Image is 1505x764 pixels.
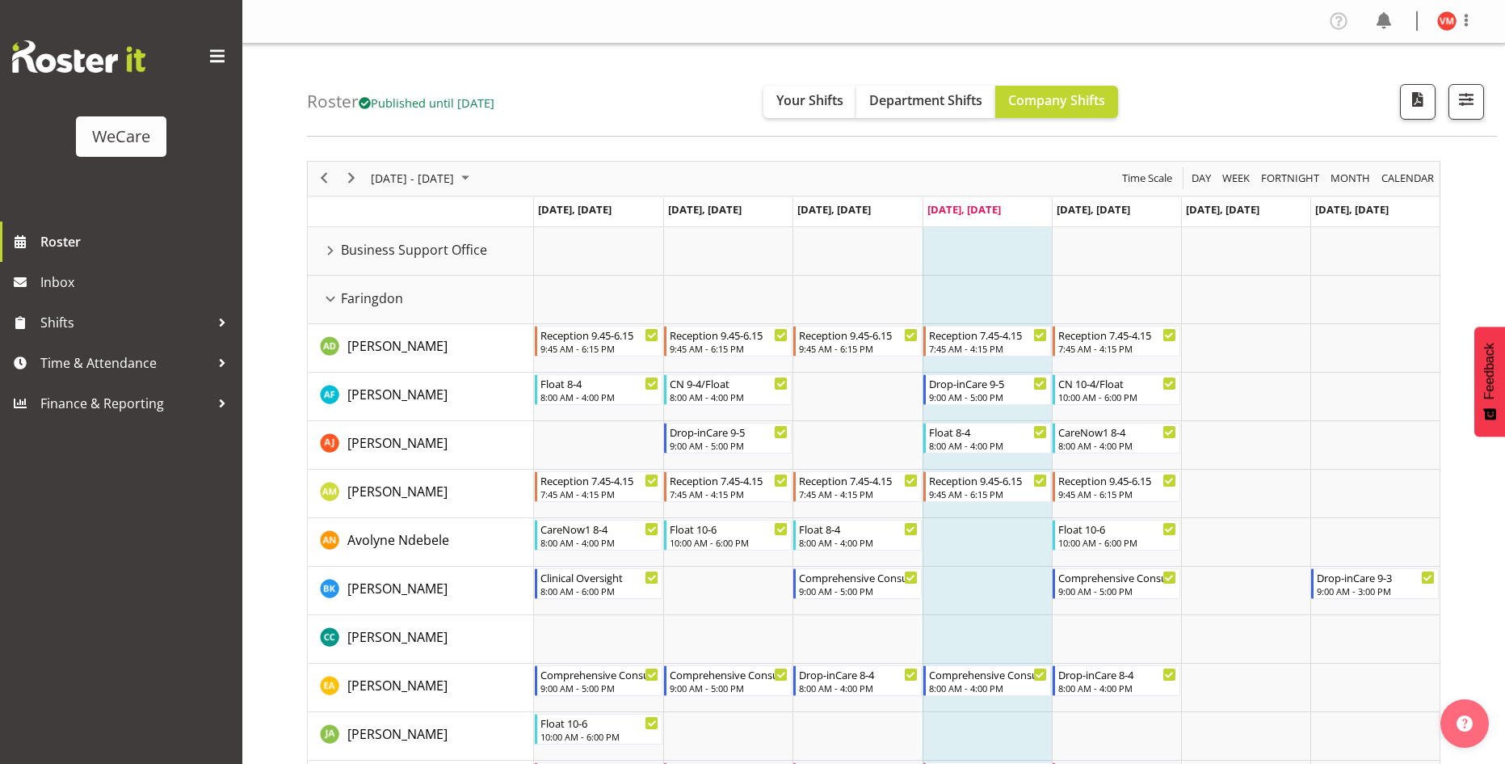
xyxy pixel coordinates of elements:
[347,579,448,598] a: [PERSON_NAME]
[1058,472,1176,488] div: Reception 9.45-6.15
[538,202,612,217] span: [DATE], [DATE]
[1053,326,1180,357] div: Aleea Devenport"s event - Reception 7.45-4.15 Begin From Friday, October 10, 2025 at 7:45:00 AM G...
[540,715,658,731] div: Float 10-6
[1315,202,1389,217] span: [DATE], [DATE]
[308,664,534,712] td: Ena Advincula resource
[1189,168,1214,188] button: Timeline Day
[664,374,792,405] div: Alex Ferguson"s event - CN 9-4/Float Begin From Tuesday, October 7, 2025 at 8:00:00 AM GMT+13:00 ...
[1380,168,1436,188] span: calendar
[1190,168,1213,188] span: Day
[1379,168,1437,188] button: Month
[347,531,449,549] span: Avolyne Ndebele
[1329,168,1372,188] span: Month
[1457,715,1473,732] img: help-xxl-2.png
[347,725,448,743] span: [PERSON_NAME]
[799,536,917,549] div: 8:00 AM - 4:00 PM
[347,434,448,452] span: [PERSON_NAME]
[540,569,658,585] div: Clinical Oversight
[1317,569,1435,585] div: Drop-inCare 9-3
[308,567,534,615] td: Brian Ko resource
[347,677,448,694] span: [PERSON_NAME]
[929,472,1047,488] div: Reception 9.45-6.15
[670,521,788,537] div: Float 10-6
[799,521,917,537] div: Float 8-4
[929,327,1047,343] div: Reception 7.45-4.15
[308,518,534,567] td: Avolyne Ndebele resource
[763,86,856,118] button: Your Shifts
[799,327,917,343] div: Reception 9.45-6.15
[540,342,658,355] div: 9:45 AM - 6:15 PM
[1058,666,1176,682] div: Drop-inCare 8-4
[1058,439,1176,452] div: 8:00 AM - 4:00 PM
[856,86,995,118] button: Department Shifts
[308,227,534,276] td: Business Support Office resource
[1053,374,1180,405] div: Alex Ferguson"s event - CN 10-4/Float Begin From Friday, October 10, 2025 at 10:00:00 AM GMT+13:0...
[1058,488,1176,500] div: 9:45 AM - 6:15 PM
[670,375,788,391] div: CN 9-4/Float
[929,439,1047,452] div: 8:00 AM - 4:00 PM
[365,162,479,196] div: October 06 - 12, 2025
[347,580,448,597] span: [PERSON_NAME]
[540,682,658,694] div: 9:00 AM - 5:00 PM
[341,240,487,260] span: Business Support Office
[307,92,494,111] h4: Roster
[540,472,658,488] div: Reception 7.45-4.15
[670,424,788,440] div: Drop-inCare 9-5
[995,86,1118,118] button: Company Shifts
[799,666,917,682] div: Drop-inCare 8-4
[664,326,792,357] div: Aleea Devenport"s event - Reception 9.45-6.15 Begin From Tuesday, October 7, 2025 at 9:45:00 AM G...
[929,424,1047,440] div: Float 8-4
[338,162,365,196] div: next period
[535,326,662,357] div: Aleea Devenport"s event - Reception 9.45-6.15 Begin From Monday, October 6, 2025 at 9:45:00 AM GM...
[40,270,234,294] span: Inbox
[347,628,448,646] span: [PERSON_NAME]
[347,676,448,695] a: [PERSON_NAME]
[313,168,335,188] button: Previous
[535,665,662,696] div: Ena Advincula"s event - Comprehensive Consult 9-5 Begin From Monday, October 6, 2025 at 9:00:00 A...
[535,471,662,502] div: Antonia Mao"s event - Reception 7.45-4.15 Begin From Monday, October 6, 2025 at 7:45:00 AM GMT+13...
[670,682,788,694] div: 9:00 AM - 5:00 PM
[1058,424,1176,440] div: CareNow1 8-4
[793,520,921,551] div: Avolyne Ndebele"s event - Float 8-4 Begin From Wednesday, October 8, 2025 at 8:00:00 AM GMT+13:00...
[929,390,1047,403] div: 9:00 AM - 5:00 PM
[1311,568,1439,599] div: Brian Ko"s event - Drop-inCare 9-3 Begin From Sunday, October 12, 2025 at 9:00:00 AM GMT+13:00 En...
[540,327,658,343] div: Reception 9.45-6.15
[1058,390,1176,403] div: 10:00 AM - 6:00 PM
[1053,423,1180,454] div: Amy Johannsen"s event - CareNow1 8-4 Begin From Friday, October 10, 2025 at 8:00:00 AM GMT+13:00 ...
[1259,168,1321,188] span: Fortnight
[341,289,403,308] span: Faringdon
[1058,375,1176,391] div: CN 10-4/Float
[1448,84,1484,120] button: Filter Shifts
[799,585,917,597] div: 9:00 AM - 5:00 PM
[664,520,792,551] div: Avolyne Ndebele"s event - Float 10-6 Begin From Tuesday, October 7, 2025 at 10:00:00 AM GMT+13:00...
[1058,536,1176,549] div: 10:00 AM - 6:00 PM
[670,439,788,452] div: 9:00 AM - 5:00 PM
[310,162,338,196] div: previous period
[1053,665,1180,696] div: Ena Advincula"s event - Drop-inCare 8-4 Begin From Friday, October 10, 2025 at 8:00:00 AM GMT+13:...
[308,373,534,421] td: Alex Ferguson resource
[670,488,788,500] div: 7:45 AM - 4:15 PM
[1220,168,1253,188] button: Timeline Week
[1120,168,1175,188] button: Time Scale
[1474,327,1505,437] button: Feedback - Show survey
[368,168,477,188] button: October 2025
[1053,568,1180,599] div: Brian Ko"s event - Comprehensive Consult 9-5 Begin From Friday, October 10, 2025 at 9:00:00 AM GM...
[1058,569,1176,585] div: Comprehensive Consult 9-5
[1328,168,1373,188] button: Timeline Month
[540,488,658,500] div: 7:45 AM - 4:15 PM
[1482,343,1497,399] span: Feedback
[1120,168,1174,188] span: Time Scale
[347,433,448,453] a: [PERSON_NAME]
[1437,11,1457,31] img: viktoriia-molchanova11567.jpg
[40,230,234,254] span: Roster
[540,730,658,743] div: 10:00 AM - 6:00 PM
[347,627,448,647] a: [PERSON_NAME]
[1058,327,1176,343] div: Reception 7.45-4.15
[799,569,917,585] div: Comprehensive Consult 9-5
[540,536,658,549] div: 8:00 AM - 4:00 PM
[670,536,788,549] div: 10:00 AM - 6:00 PM
[869,91,982,109] span: Department Shifts
[347,337,448,355] span: [PERSON_NAME]
[535,568,662,599] div: Brian Ko"s event - Clinical Oversight Begin From Monday, October 6, 2025 at 8:00:00 AM GMT+13:00 ...
[1053,520,1180,551] div: Avolyne Ndebele"s event - Float 10-6 Begin From Friday, October 10, 2025 at 10:00:00 AM GMT+13:00...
